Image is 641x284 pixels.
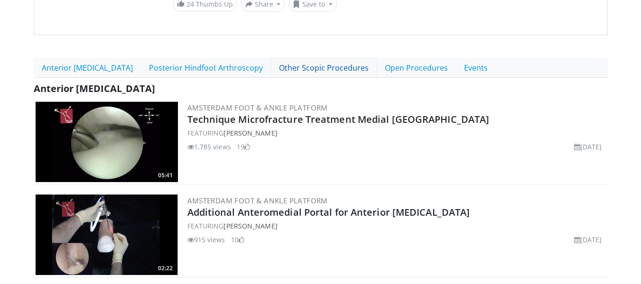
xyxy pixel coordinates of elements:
[36,194,178,275] a: 02:22
[36,101,178,182] a: 05:41
[36,101,178,182] img: f00a4ff7-d2d6-4739-8cab-d49c476fbb9f.png.300x170_q85_crop-smart_upscale.png
[34,58,141,78] a: Anterior [MEDICAL_DATA]
[574,235,602,245] li: [DATE]
[187,128,606,138] div: FEATURING
[187,103,328,112] a: Amsterdam Foot & Ankle Platform
[187,196,328,205] a: Amsterdam Foot & Ankle Platform
[223,128,277,137] a: [PERSON_NAME]
[187,235,225,245] li: 915 views
[377,58,456,78] a: Open Procedures
[271,58,377,78] a: Other Scopic Procedures
[231,235,244,245] li: 10
[36,194,178,275] img: 0a7ecefc-3385-4fc1-aa8d-4087e72c68a1.png.300x170_q85_crop-smart_upscale.png
[223,221,277,230] a: [PERSON_NAME]
[155,171,176,180] span: 05:41
[237,142,250,152] li: 19
[187,142,231,152] li: 1,785 views
[141,58,271,78] a: Posterior Hindfoot Arthroscopy
[34,82,155,95] span: Anterior [MEDICAL_DATA]
[187,113,490,126] a: Technique Microfracture Treatment Medial [GEOGRAPHIC_DATA]
[456,58,496,78] a: Events
[574,142,602,152] li: [DATE]
[187,206,470,219] a: Additional Anteromedial Portal for Anterior [MEDICAL_DATA]
[187,221,606,231] div: FEATURING
[155,264,176,273] span: 02:22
